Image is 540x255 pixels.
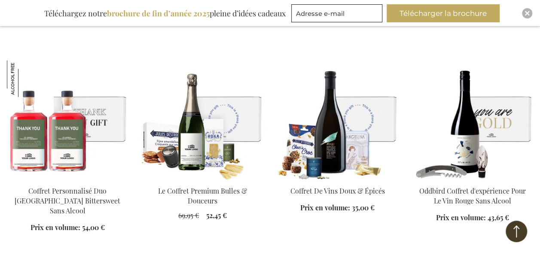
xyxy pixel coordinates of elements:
img: Personalised Non-Alcoholic Italian Bittersweet Duo Gift Set [7,61,128,181]
img: The Premium Bubbles & Bites Set [142,61,263,181]
span: 52,45 € [206,211,226,220]
div: Téléchargez notre pleine d’idées cadeaux [40,4,290,22]
span: 35,00 € [352,203,375,212]
a: Oddbird Coffret d'expérience Pour Le Vin Rouge Sans Alcool [419,186,526,205]
span: 69,95 € [178,211,199,220]
a: Coffret Personnalisé Duo [GEOGRAPHIC_DATA] Bittersweet Sans Alcool [15,186,120,215]
img: Coffret Personnalisé Duo Italien Bittersweet Sans Alcool [7,61,43,97]
div: Close [522,8,532,18]
a: Personalised Non-Alcoholic Italian Bittersweet Duo Gift Set Coffret Personnalisé Duo Italien Bitt... [7,176,128,184]
span: 54,00 € [82,223,105,232]
form: marketing offers and promotions [291,4,385,25]
button: Télécharger la brochure [387,4,500,22]
a: Prix en volume: 43,65 € [436,213,509,223]
b: brochure de fin d’année 2025 [107,8,210,18]
img: Oddbird Non-Alcoholic Red Wine Experience Box [412,61,533,181]
a: The Premium Bubbles & Bites Set [142,176,263,184]
span: Prix en volume: [436,213,486,222]
input: Adresse e-mail [291,4,382,22]
a: Prix en volume: 54,00 € [31,223,105,233]
span: Prix en volume: [300,203,350,212]
a: Le Coffret Premium Bulles & Douceurs [158,186,247,205]
img: Sweet & Spiced Wine Set [277,61,398,181]
a: Sweet & Spiced Wine Set [277,176,398,184]
span: 43,65 € [488,213,509,222]
a: Oddbird Non-Alcoholic Red Wine Experience Box [412,176,533,184]
img: Close [525,11,530,16]
a: Coffret De Vins Doux & Épicés [290,186,385,195]
span: Prix en volume: [31,223,80,232]
a: Prix en volume: 35,00 € [300,203,375,213]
